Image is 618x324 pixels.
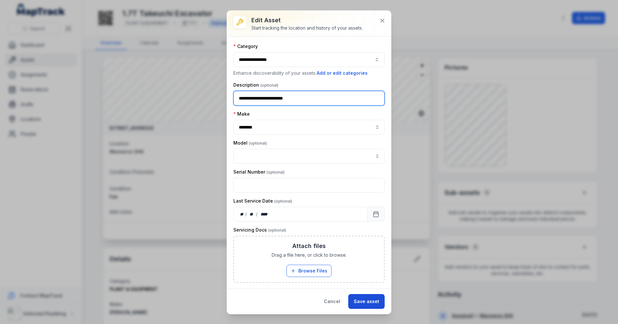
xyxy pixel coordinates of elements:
[256,211,258,217] div: /
[367,207,385,222] button: Calendar
[316,70,368,77] button: Add or edit categories
[348,294,385,309] button: Save asset
[318,294,346,309] button: Cancel
[233,198,292,204] label: Last Service Date
[233,169,285,175] label: Serial Number
[233,120,385,135] input: asset-edit:cf[09246113-4bcc-4687-b44f-db17154807e5]-label
[233,43,258,50] label: Category
[233,288,286,294] label: Purchase Date
[233,70,385,77] p: Enhance discoverability of your assets.
[233,111,250,117] label: Make
[251,25,363,31] div: Start tracking the location and history of your assets.
[272,252,347,258] span: Drag a file here, or click to browse.
[248,211,256,217] div: month,
[233,149,385,164] input: asset-edit:cf[68832b05-6ea9-43b4-abb7-d68a6a59beaf]-label
[233,82,278,88] label: Description
[292,242,326,251] h3: Attach files
[258,211,270,217] div: year,
[251,16,363,25] h3: Edit asset
[233,140,267,146] label: Model
[239,211,245,217] div: day,
[286,265,332,277] button: Browse Files
[233,227,286,233] label: Servicing Docs
[245,211,248,217] div: /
